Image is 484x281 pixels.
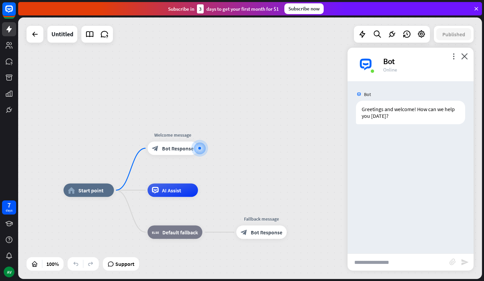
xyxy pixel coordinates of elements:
[162,229,198,236] span: Default fallback
[6,208,12,213] div: days
[168,4,279,13] div: Subscribe in days to get your first month for $1
[461,258,469,266] i: send
[251,229,282,236] span: Bot Response
[152,229,159,236] i: block_fallback
[436,28,471,40] button: Published
[2,200,16,215] a: 7 days
[143,132,203,138] div: Welcome message
[231,216,292,222] div: Fallback message
[383,56,466,66] div: Bot
[51,26,73,43] div: Untitled
[44,259,61,269] div: 100%
[68,187,75,194] i: home_2
[364,91,371,97] span: Bot
[78,187,104,194] span: Start point
[162,145,194,152] span: Bot Response
[241,229,247,236] i: block_bot_response
[7,202,11,208] div: 7
[450,53,457,59] i: more_vert
[115,259,134,269] span: Support
[449,259,456,265] i: block_attachment
[152,145,159,152] i: block_bot_response
[356,101,465,124] div: Greetings and welcome! How can we help you [DATE]?
[383,66,466,73] div: Online
[461,53,468,59] i: close
[284,3,324,14] div: Subscribe now
[5,3,26,23] button: Open LiveChat chat widget
[162,187,181,194] span: AI Assist
[197,4,204,13] div: 3
[4,267,14,277] div: AV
